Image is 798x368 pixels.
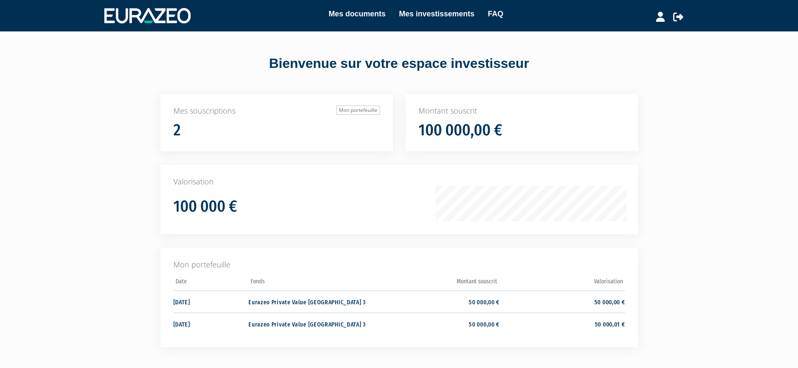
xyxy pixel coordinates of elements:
[499,275,625,291] th: Valorisation
[173,106,380,117] p: Mes souscriptions
[248,313,374,335] td: Eurazeo Private Value [GEOGRAPHIC_DATA] 3
[104,8,191,23] img: 1732889491-logotype_eurazeo_blanc_rvb.png
[488,8,504,20] a: FAQ
[328,8,385,20] a: Mes documents
[374,275,499,291] th: Montant souscrit
[336,106,380,115] a: Mon portefeuille
[248,290,374,313] td: Eurazeo Private Value [GEOGRAPHIC_DATA] 3
[374,290,499,313] td: 50 000,00 €
[418,106,625,117] p: Montant souscrit
[142,54,657,73] div: Bienvenue sur votre espace investisseur
[173,290,249,313] td: [DATE]
[499,290,625,313] td: 50 000,00 €
[374,313,499,335] td: 50 000,00 €
[173,275,249,291] th: Date
[173,313,249,335] td: [DATE]
[173,259,625,270] p: Mon portefeuille
[499,313,625,335] td: 50 000,01 €
[173,176,625,187] p: Valorisation
[173,198,237,215] h1: 100 000 €
[173,122,181,139] h1: 2
[248,275,374,291] th: Fonds
[399,8,474,20] a: Mes investissements
[418,122,502,139] h1: 100 000,00 €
